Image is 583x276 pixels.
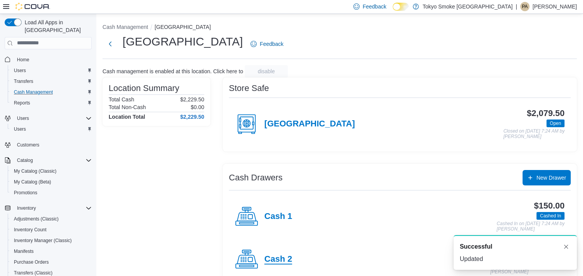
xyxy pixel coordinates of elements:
a: Promotions [11,188,40,197]
h6: Total Non-Cash [109,104,146,110]
h4: Cash 1 [264,212,292,222]
span: Purchase Orders [11,257,92,267]
button: Users [14,114,32,123]
div: Updated [460,254,571,264]
span: Purchase Orders [14,259,49,265]
button: Inventory Manager (Classic) [8,235,95,246]
span: Successful [460,242,492,251]
p: $2,229.50 [180,96,204,103]
button: Purchase Orders [8,257,95,268]
a: Feedback [247,36,286,52]
button: Dismiss toast [561,242,571,251]
span: Users [11,125,92,134]
span: New Drawer [536,174,566,182]
a: My Catalog (Classic) [11,167,60,176]
button: My Catalog (Classic) [8,166,95,177]
a: Customers [14,140,42,150]
a: Inventory Count [11,225,50,234]
h4: Cash 2 [264,254,292,264]
h3: $2,079.50 [527,109,565,118]
span: Users [14,114,92,123]
a: Adjustments (Classic) [11,214,62,224]
a: Reports [11,98,33,108]
button: Transfers [8,76,95,87]
h4: Location Total [109,114,145,120]
span: Adjustments (Classic) [14,216,59,222]
span: My Catalog (Classic) [14,168,57,174]
p: Cash management is enabled at this location. Click here to [102,68,243,74]
a: Users [11,66,29,75]
p: [PERSON_NAME] [533,2,577,11]
a: Inventory Manager (Classic) [11,236,75,245]
button: Manifests [8,246,95,257]
button: Promotions [8,187,95,198]
p: | [516,2,517,11]
span: Cash Management [11,88,92,97]
span: Reports [11,98,92,108]
span: Inventory Count [11,225,92,234]
span: Feedback [363,3,386,10]
span: Transfers [14,78,33,84]
a: Transfers [11,77,36,86]
span: My Catalog (Beta) [11,177,92,187]
a: Users [11,125,29,134]
button: Home [2,54,95,65]
span: Customers [14,140,92,150]
div: Notification [460,242,571,251]
span: Customers [17,142,39,148]
button: [GEOGRAPHIC_DATA] [155,24,211,30]
span: Inventory [14,204,92,213]
a: Home [14,55,32,64]
h4: [GEOGRAPHIC_DATA] [264,119,355,129]
h3: Location Summary [109,84,179,93]
button: Catalog [2,155,95,166]
button: Users [8,124,95,135]
span: Cashed In [536,212,565,220]
span: Users [11,66,92,75]
div: Phoebe Andreason [520,2,529,11]
button: Catalog [14,156,36,165]
h3: Cash Drawers [229,173,282,182]
span: Reports [14,100,30,106]
button: Reports [8,98,95,108]
span: Cashed In [540,212,561,219]
p: $0.00 [191,104,204,110]
span: Home [17,57,29,63]
button: Cash Management [8,87,95,98]
span: Home [14,55,92,64]
span: Adjustments (Classic) [11,214,92,224]
img: Cova [15,3,50,10]
button: Inventory Count [8,224,95,235]
a: Cash Management [11,88,56,97]
button: Cash Management [102,24,148,30]
span: Load All Apps in [GEOGRAPHIC_DATA] [22,19,92,34]
input: Dark Mode [393,3,409,11]
button: disable [245,65,288,77]
button: Users [8,65,95,76]
span: Open [550,120,561,127]
a: My Catalog (Beta) [11,177,54,187]
p: Tokyo Smoke [GEOGRAPHIC_DATA] [423,2,513,11]
span: Promotions [11,188,92,197]
p: Cashed In on [DATE] 7:24 AM by [PERSON_NAME] [497,221,565,232]
button: My Catalog (Beta) [8,177,95,187]
button: Next [102,36,118,52]
span: Manifests [14,248,34,254]
h3: Store Safe [229,84,269,93]
h4: $2,229.50 [180,114,204,120]
span: Users [14,67,26,74]
span: Users [17,115,29,121]
button: Adjustments (Classic) [8,214,95,224]
h6: Total Cash [109,96,134,103]
span: Transfers (Classic) [14,270,52,276]
a: Manifests [11,247,37,256]
h3: $150.00 [534,201,565,210]
span: Transfers [11,77,92,86]
span: Feedback [260,40,283,48]
span: disable [258,67,275,75]
nav: An example of EuiBreadcrumbs [102,23,577,32]
span: Catalog [14,156,92,165]
span: Inventory Count [14,227,47,233]
h1: [GEOGRAPHIC_DATA] [123,34,243,49]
